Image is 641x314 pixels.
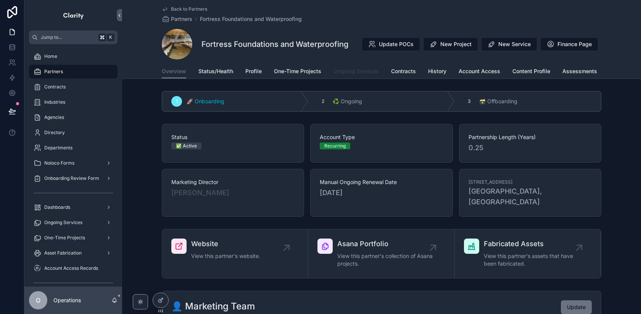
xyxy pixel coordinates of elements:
[24,44,122,287] div: scrollable content
[198,67,233,75] span: Status/Health
[63,9,84,21] img: App logo
[44,250,82,256] span: Asset Fabrication
[245,64,262,80] a: Profile
[171,6,207,12] span: Back to Partners
[36,296,40,305] span: O
[320,133,443,141] span: Account Type
[469,133,592,141] span: Partnership Length (Years)
[484,252,579,268] span: View this partner's assets that have been fabricated.
[459,64,500,80] a: Account Access
[322,98,324,104] span: 2
[44,130,65,136] span: Directory
[498,40,531,48] span: New Service
[29,156,118,170] a: Noloco Forms
[171,133,295,141] span: Status
[171,178,295,186] span: Marketing Director
[320,187,443,198] span: [DATE]
[29,80,118,94] a: Contracts
[29,171,118,185] a: Onboarding Review Form
[428,64,446,80] a: History
[459,67,500,75] span: Account Access
[162,229,308,278] a: WebsiteView this partner's website.
[562,64,597,80] a: Assessments
[391,64,416,80] a: Contracts
[274,64,321,80] a: One-Time Projects
[481,37,537,51] button: New Service
[162,6,207,12] a: Back to Partners
[308,229,454,278] a: Asana PortfolioView this partner's collection of Asana projects.
[469,186,592,207] span: [GEOGRAPHIC_DATA], [GEOGRAPHIC_DATA]
[29,141,118,155] a: Departments
[41,34,95,40] span: Jump to...
[200,15,302,23] a: Fortress Foundations and Waterproofing
[379,40,414,48] span: Update POCs
[29,30,118,44] button: Jump to...K
[44,145,72,151] span: Departments
[540,37,598,51] button: Finance Page
[191,252,260,260] span: View this partner's website.
[362,37,420,51] button: Update POCs
[561,300,592,314] button: Update
[29,246,118,260] a: Asset Fabrication
[44,114,64,120] span: Agencies
[44,69,63,75] span: Partners
[479,98,517,105] span: 🗃 Offboarding
[337,252,433,268] span: View this partner's collection of Asana projects.
[176,98,178,104] span: 1
[198,64,233,80] a: Status/Health
[171,15,192,23] span: Partners
[53,296,81,304] p: Operations
[333,98,362,105] span: ♻️ Ongoing
[44,99,65,105] span: Industries
[176,143,197,149] div: ✅ Active
[29,200,118,214] a: Dashboards
[440,40,472,48] span: New Project
[171,300,255,312] h2: 👤 Marketing Team
[29,65,118,78] a: Partners
[567,303,586,311] span: Update
[333,67,379,75] span: Ongoing Services
[44,265,98,271] span: Account Access Records
[171,187,229,198] a: [PERSON_NAME]
[29,50,118,63] a: Home
[562,67,597,75] span: Assessments
[391,67,416,75] span: Contracts
[512,67,550,75] span: Content Profile
[423,37,478,51] button: New Project
[29,95,118,109] a: Industries
[557,40,592,48] span: Finance Page
[29,126,118,139] a: Directory
[44,204,70,210] span: Dashboards
[333,64,379,80] a: Ongoing Services
[44,84,66,90] span: Contracts
[320,178,443,186] span: Manual Ongoing Renewal Date
[44,175,99,181] span: Onboarding Review Form
[484,239,579,249] span: Fabricated Assets
[29,231,118,245] a: One-Time Projects
[29,261,118,275] a: Account Access Records
[44,160,74,166] span: Noloco Forms
[162,67,186,75] span: Overview
[44,219,82,226] span: Ongoing Services
[187,98,224,105] span: 🚀 Onboarding
[44,53,57,59] span: Home
[108,34,114,40] span: K
[245,67,262,75] span: Profile
[337,239,433,249] span: Asana Portfolio
[468,98,470,104] span: 3
[455,229,601,278] a: Fabricated AssetsView this partner's assets that have been fabricated.
[201,39,348,50] h1: Fortress Foundations and Waterproofing
[428,67,446,75] span: History
[469,179,512,185] span: [STREET_ADDRESS]
[191,239,260,249] span: Website
[512,64,550,80] a: Content Profile
[44,235,85,241] span: One-Time Projects
[29,111,118,124] a: Agencies
[162,64,186,79] a: Overview
[324,143,346,149] div: Recurring
[29,216,118,229] a: Ongoing Services
[469,143,592,153] span: 0.25
[162,15,192,23] a: Partners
